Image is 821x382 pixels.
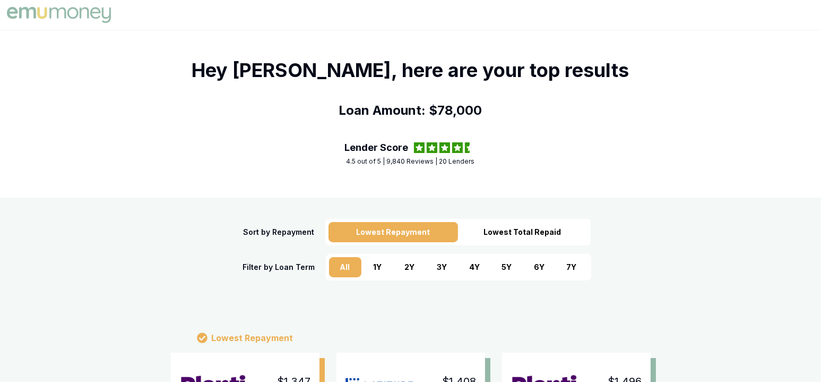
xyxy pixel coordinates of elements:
img: review star [427,142,437,153]
div: 2 Y [394,257,426,277]
img: review star [465,142,476,153]
div: Lowest Total Repaid [458,222,587,242]
h1: Hey [PERSON_NAME], here are your top results [192,60,629,81]
div: Lowest Repayment [329,222,458,242]
img: Emu Money [4,4,114,26]
div: 5 Y [491,257,523,277]
img: review star [439,142,450,153]
img: review star [414,142,425,153]
div: All [329,257,361,277]
div: Filter by Loan Term [243,262,315,273]
div: Sort by Repayment [244,227,315,237]
div: 6 Y [523,257,556,277]
div: 3 Y [426,257,459,277]
h2: Loan Amount: $78,000 [339,102,482,119]
div: 4 Y [459,257,491,277]
div: 1 Y [361,257,394,277]
div: 7 Y [556,257,588,277]
div: 4.5 out of 5 | 9,840 Reviews | 20 Lenders [347,157,475,166]
div: Lender Score [345,140,409,155]
img: review star [452,142,463,153]
p: Lowest Repayment [212,332,293,344]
